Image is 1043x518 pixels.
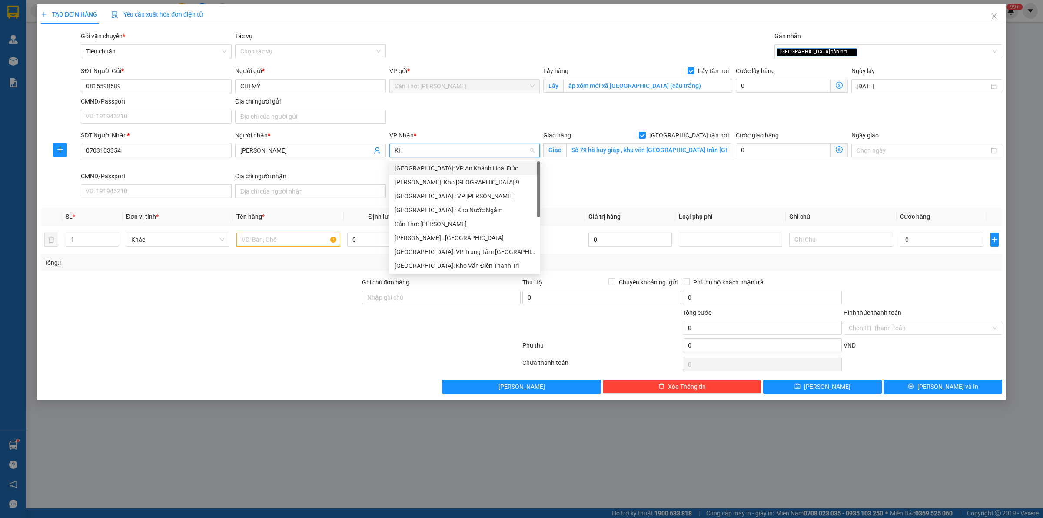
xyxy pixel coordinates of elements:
[521,358,682,373] div: Chưa thanh toán
[44,233,58,247] button: delete
[111,11,203,18] span: Yêu cầu xuất hóa đơn điện tử
[522,279,542,286] span: Thu Hộ
[675,208,786,225] th: Loại phụ phí
[646,130,732,140] span: [GEOGRAPHIC_DATA] tận nơi
[389,231,540,245] div: Hồ Chí Minh : Kho Quận 12
[736,132,779,139] label: Cước giao hàng
[563,79,732,93] input: Lấy tận nơi
[442,380,601,394] button: [PERSON_NAME]
[603,380,761,394] button: deleteXóa Thông tin
[235,97,386,106] div: Địa chỉ người gửi
[789,233,893,247] input: Ghi Chú
[53,146,66,153] span: plus
[543,79,563,93] span: Lấy
[389,132,414,139] span: VP Nhận
[395,219,535,229] div: Cần Thơ: [PERSON_NAME]
[44,258,402,267] div: Tổng: 1
[81,130,232,140] div: SĐT Người Nhận
[395,80,535,93] span: Cần Thơ: Kho Ninh Kiều
[362,279,410,286] label: Ghi chú đơn hàng
[543,143,566,157] span: Giao
[389,189,540,203] div: Đà Nẵng : VP Thanh Khê
[389,217,540,231] div: Cần Thơ: Kho Ninh Kiều
[395,205,535,215] div: [GEOGRAPHIC_DATA] : Kho Nước Ngầm
[389,161,540,175] div: Hà Nội: VP An Khánh Hoài Đức
[990,233,999,247] button: plus
[836,146,843,153] span: dollar-circle
[857,146,989,155] input: Ngày giao
[235,110,386,124] input: Địa chỉ của người gửi
[588,213,621,220] span: Giá trị hàng
[851,67,875,74] label: Ngày lấy
[395,233,535,243] div: [PERSON_NAME] : [GEOGRAPHIC_DATA]
[777,48,857,56] span: [GEOGRAPHIC_DATA] tận nơi
[615,277,681,287] span: Chuyển khoản ng. gửi
[786,208,896,225] th: Ghi chú
[774,33,801,40] label: Gán nhãn
[81,33,125,40] span: Gói vận chuyển
[362,291,521,304] input: Ghi chú đơn hàng
[86,45,226,58] span: Tiêu chuẩn
[235,130,386,140] div: Người nhận
[389,175,540,189] div: Hồ Chí Minh: Kho Thủ Đức & Quận 9
[908,383,914,390] span: printer
[111,11,118,18] img: icon
[389,203,540,217] div: Hà Nội : Kho Nước Ngầm
[794,383,801,390] span: save
[395,191,535,201] div: [GEOGRAPHIC_DATA] : VP [PERSON_NAME]
[588,233,672,247] input: 0
[521,341,682,356] div: Phụ thu
[736,67,775,74] label: Cước lấy hàng
[849,50,854,54] span: close
[235,33,252,40] label: Tác vụ
[389,66,540,76] div: VP gửi
[81,66,232,76] div: SĐT Người Gửi
[884,380,1002,394] button: printer[PERSON_NAME] và In
[991,13,998,20] span: close
[126,213,159,220] span: Đơn vị tính
[566,143,732,157] input: Giao tận nơi
[736,143,831,157] input: Cước giao hàng
[374,147,381,154] span: user-add
[395,261,535,271] div: [GEOGRAPHIC_DATA]: Kho Văn Điển Thanh Trì
[844,342,856,349] span: VND
[235,66,386,76] div: Người gửi
[851,132,879,139] label: Ngày giao
[395,247,535,257] div: [GEOGRAPHIC_DATA]: VP Trung Tâm [GEOGRAPHIC_DATA]
[683,309,711,316] span: Tổng cước
[53,143,67,157] button: plus
[369,213,399,220] span: Định lượng
[236,233,340,247] input: VD: Bàn, Ghế
[736,79,831,93] input: Cước lấy hàng
[235,171,386,181] div: Địa chỉ người nhận
[543,132,571,139] span: Giao hàng
[857,81,989,91] input: Ngày lấy
[81,97,232,106] div: CMND/Passport
[81,171,232,181] div: CMND/Passport
[900,213,930,220] span: Cước hàng
[498,382,545,391] span: [PERSON_NAME]
[836,82,843,89] span: dollar-circle
[844,309,901,316] label: Hình thức thanh toán
[917,382,978,391] span: [PERSON_NAME] và In
[543,67,568,74] span: Lấy hàng
[131,233,224,246] span: Khác
[66,213,73,220] span: SL
[763,380,882,394] button: save[PERSON_NAME]
[690,277,767,287] span: Phí thu hộ khách nhận trả
[694,66,732,76] span: Lấy tận nơi
[658,383,664,390] span: delete
[395,164,535,173] div: [GEOGRAPHIC_DATA]: VP An Khánh Hoài Đức
[982,4,1006,29] button: Close
[668,382,706,391] span: Xóa Thông tin
[41,11,47,17] span: plus
[389,259,540,273] div: Hà Nội: Kho Văn Điển Thanh Trì
[389,245,540,259] div: Khánh Hòa: VP Trung Tâm TP Nha Trang
[991,236,998,243] span: plus
[804,382,850,391] span: [PERSON_NAME]
[235,184,386,198] input: Địa chỉ của người nhận
[236,213,265,220] span: Tên hàng
[395,177,535,187] div: [PERSON_NAME]: Kho [GEOGRAPHIC_DATA] 9
[41,11,97,18] span: TẠO ĐƠN HÀNG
